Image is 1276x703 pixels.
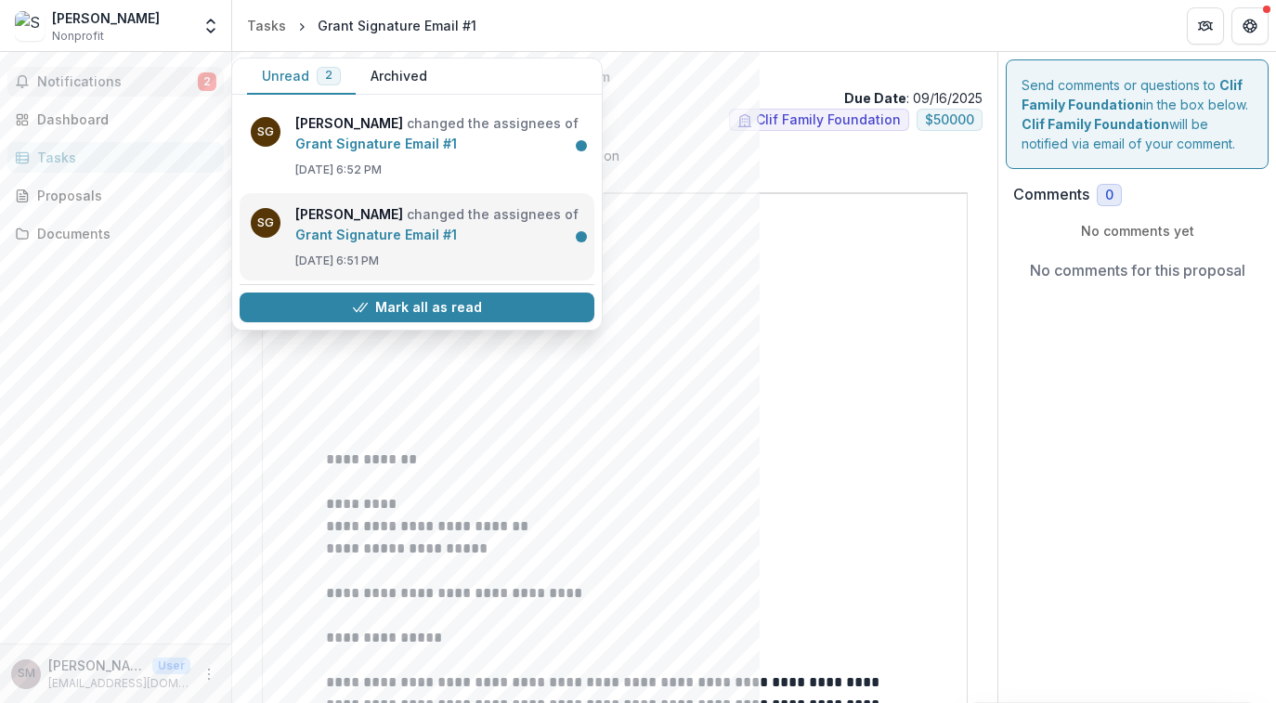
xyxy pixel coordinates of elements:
[1187,7,1224,45] button: Partners
[48,656,145,675] p: [PERSON_NAME]
[48,675,190,692] p: [EMAIL_ADDRESS][DOMAIN_NAME]
[37,110,209,129] div: Dashboard
[240,293,594,322] button: Mark all as read
[52,8,160,28] div: [PERSON_NAME]
[295,113,583,154] p: changed the assignees of
[325,69,332,82] span: 2
[1013,221,1261,241] p: No comments yet
[756,112,901,128] span: Clif Family Foundation
[52,28,104,45] span: Nonprofit
[925,112,974,128] span: $ 50000
[15,11,45,41] img: Sam Morse
[198,663,220,685] button: More
[318,16,476,35] div: Grant Signature Email #1
[198,72,216,91] span: 2
[844,90,906,106] strong: Due Date
[1231,7,1269,45] button: Get Help
[240,12,484,39] nav: breadcrumb
[295,204,583,245] p: changed the assignees of
[7,104,224,135] a: Dashboard
[1013,186,1089,203] h2: Comments
[295,227,457,242] a: Grant Signature Email #1
[37,74,198,90] span: Notifications
[262,146,968,165] p: : [PERSON_NAME] from Clif Family Foundation
[7,142,224,173] a: Tasks
[7,180,224,211] a: Proposals
[247,67,983,86] p: [PERSON_NAME] - 2025 - Athletic Scholarship Program
[1030,259,1245,281] p: No comments for this proposal
[844,88,983,108] p: : 09/16/2025
[7,218,224,249] a: Documents
[1022,116,1169,132] strong: Clif Family Foundation
[247,59,356,95] button: Unread
[37,148,209,167] div: Tasks
[247,16,286,35] div: Tasks
[198,7,224,45] button: Open entity switcher
[240,12,293,39] a: Tasks
[1006,59,1269,169] div: Send comments or questions to in the box below. will be notified via email of your comment.
[7,67,224,97] button: Notifications2
[37,224,209,243] div: Documents
[37,186,209,205] div: Proposals
[18,668,35,680] div: Sam Morse
[152,657,190,674] p: User
[1105,188,1113,203] span: 0
[295,136,457,151] a: Grant Signature Email #1
[356,59,442,95] button: Archived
